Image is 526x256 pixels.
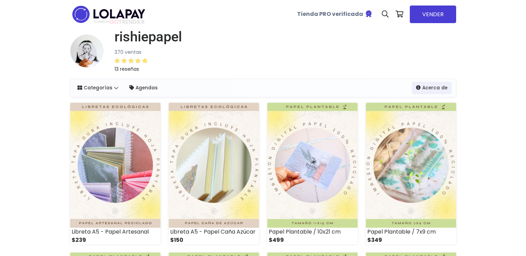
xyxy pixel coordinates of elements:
[110,18,119,26] span: GO
[366,236,456,244] div: $349
[70,35,103,68] img: small.png
[267,103,358,228] img: small_1730364349922.jpeg
[366,228,456,236] div: Papel Plantable / 7x9 cm
[109,29,182,45] a: rishiepapel
[169,228,259,236] div: Libreta A5 - Papel Caña Azúcar
[412,82,452,94] a: Acerca de
[114,66,139,72] small: 13 reseñas
[267,228,358,236] div: Papel Plantable / 10x21 cm
[94,20,110,24] span: POWERED BY
[114,57,148,65] div: 5 / 5
[364,10,373,18] img: Tienda verificada
[267,103,358,244] a: Papel Plantable / 10x21 cm $499
[70,228,160,236] div: Libreta A5 - Papel Artesanal
[114,49,141,56] small: 370 ventas
[267,236,358,244] div: $499
[366,103,456,228] img: small_1730363942250.jpeg
[169,236,259,244] div: $150
[297,10,363,18] b: Tienda PRO verificada
[70,3,147,25] img: logo
[114,29,182,45] h1: rishiepapel
[94,19,145,25] span: TRENDIER
[70,103,160,244] a: Libreta A5 - Papel Artesanal $239
[169,103,259,244] a: Libreta A5 - Papel Caña Azúcar $150
[114,56,182,73] a: 13 reseñas
[410,6,456,23] a: VENDER
[125,82,162,94] a: Agendas
[70,103,160,228] img: small_1736567824501.png
[70,236,160,244] div: $239
[169,103,259,228] img: small_1736566236161.png
[366,103,456,244] a: Papel Plantable / 7x9 cm $349
[73,82,123,94] a: Categorías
